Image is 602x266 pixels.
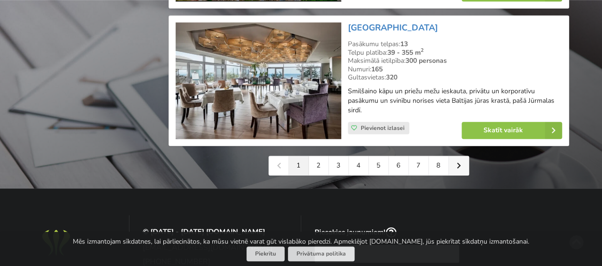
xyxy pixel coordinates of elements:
div: Pasākumu telpas: [348,40,562,49]
a: 1 [289,156,309,175]
a: 7 [409,156,429,175]
a: Privātuma politika [288,246,355,261]
p: © [DATE] - [DATE] [DOMAIN_NAME] [143,227,288,236]
strong: 300 personas [405,56,447,65]
a: 5 [369,156,389,175]
strong: 320 [386,73,397,82]
img: Baltic Meeting Rooms [39,227,73,258]
button: Piekrītu [247,246,285,261]
strong: 39 - 355 m [387,48,424,57]
p: Piesakies jaunumiem! [315,227,460,238]
a: 3 [329,156,349,175]
strong: 165 [371,65,383,74]
div: Telpu platība: [348,49,562,57]
span: Pievienot izlasei [361,124,405,132]
strong: 13 [400,39,408,49]
a: Skatīt vairāk [462,122,562,139]
a: 2 [309,156,329,175]
div: Gultasvietas: [348,73,562,82]
a: 8 [429,156,449,175]
a: 6 [389,156,409,175]
a: [GEOGRAPHIC_DATA] [348,22,438,33]
img: Viesnīca | Jūrmala | Baltic Beach Hotel & SPA [176,22,341,139]
sup: 2 [421,47,424,54]
div: Maksimālā ietilpība: [348,57,562,65]
p: Smilšaino kāpu un priežu mežu ieskauta, privātu un korporatīvu pasākumu un svinību norises vieta ... [348,87,562,115]
div: Numuri: [348,65,562,74]
a: 4 [349,156,369,175]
